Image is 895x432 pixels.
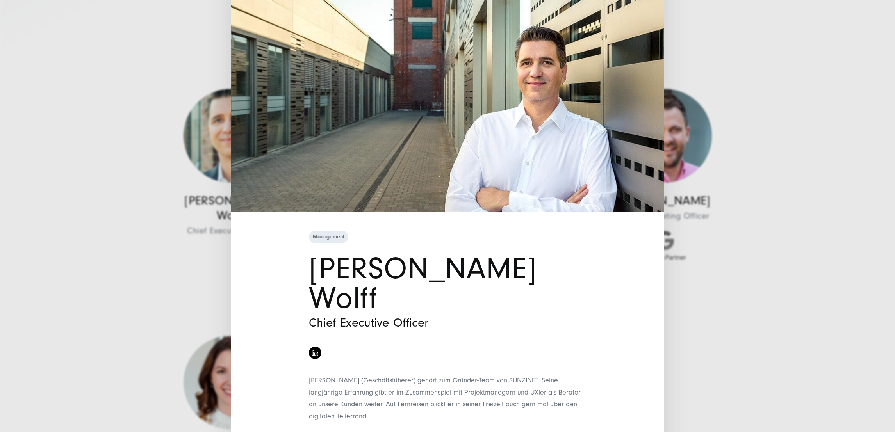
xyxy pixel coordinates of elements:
span: [PERSON_NAME] (Geschäftsfüherer) gehört zum Gründer-Team von SUNZINET. Seine langjährige Erfahrun... [309,376,581,420]
h1: [PERSON_NAME] Wolff [309,254,586,313]
img: linkedin [312,350,318,356]
span: Management [309,231,348,243]
h4: Chief Executive Officer [309,315,586,330]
